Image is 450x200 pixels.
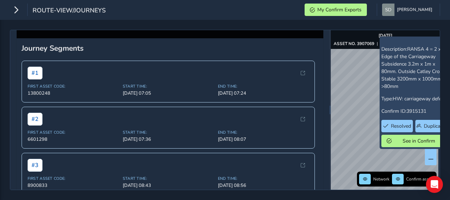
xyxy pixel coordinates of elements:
[218,182,309,189] span: [DATE] 08:56
[28,84,119,89] span: First Asset Code:
[381,107,449,115] p: Confirm ID:
[123,130,214,135] span: Start Time:
[381,120,413,132] button: Resolved
[123,182,214,189] span: [DATE] 08:43
[305,4,367,16] button: My Confirm Exports
[218,84,309,89] span: End Time:
[28,176,119,181] span: First Asset Code:
[415,120,449,132] button: Duplicated
[397,4,432,16] span: [PERSON_NAME]
[28,130,119,135] span: First Asset Code:
[381,135,449,147] button: See in Confirm
[373,176,390,182] span: Network
[382,4,394,16] img: diamond-layout
[382,4,435,16] button: [PERSON_NAME]
[22,43,318,53] div: Journey Segments
[426,176,443,193] div: Open Intercom Messenger
[394,138,443,144] span: See in Confirm
[379,33,392,38] strong: [DATE]
[406,108,426,115] span: 3915131
[334,41,374,46] strong: ASSET NO. 3907069
[317,6,362,13] span: My Confirm Exports
[424,123,447,129] span: Duplicated
[33,6,106,16] span: route-view/journeys
[406,176,434,182] span: Confirm assets
[218,130,309,135] span: End Time:
[393,95,445,102] span: HW: carriageway defect
[381,46,446,90] span: RANSA 4 = 2 x 2, Edge of the Carriageway Subsidence 3.2m x 1m x 80mm. Outside Catley Cross Stable...
[28,113,42,126] span: # 2
[218,136,309,143] span: [DATE] 08:07
[218,176,309,181] span: End Time:
[123,90,214,96] span: [DATE] 07:05
[123,176,214,181] span: Start Time:
[334,41,437,46] div: | |
[28,90,119,96] span: 13800248
[381,95,449,102] p: Type:
[28,159,42,172] span: # 3
[381,45,449,90] p: Description:
[391,123,411,129] span: Resolved
[123,136,214,143] span: [DATE] 07:36
[28,136,119,143] span: 6601298
[28,67,42,79] span: # 1
[218,90,309,96] span: [DATE] 07:24
[123,84,214,89] span: Start Time:
[28,182,119,189] span: 8900833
